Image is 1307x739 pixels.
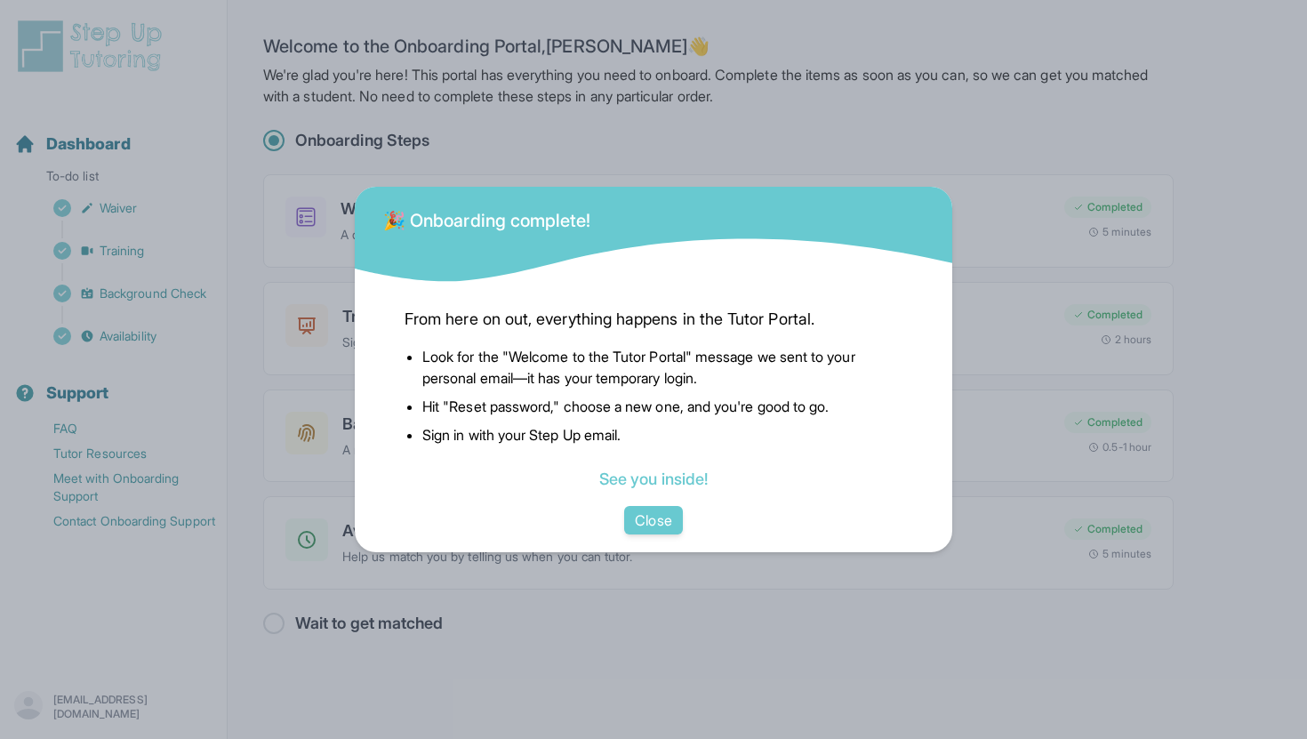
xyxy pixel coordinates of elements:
[422,396,902,417] li: Hit "Reset password," choose a new one, and you're good to go.
[422,424,902,446] li: Sign in with your Step Up email.
[405,307,902,332] span: From here on out, everything happens in the Tutor Portal.
[624,506,682,534] button: Close
[422,346,902,389] li: Look for the "Welcome to the Tutor Portal" message we sent to your personal email—it has your tem...
[383,197,591,233] div: 🎉 Onboarding complete!
[599,470,708,488] a: See you inside!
